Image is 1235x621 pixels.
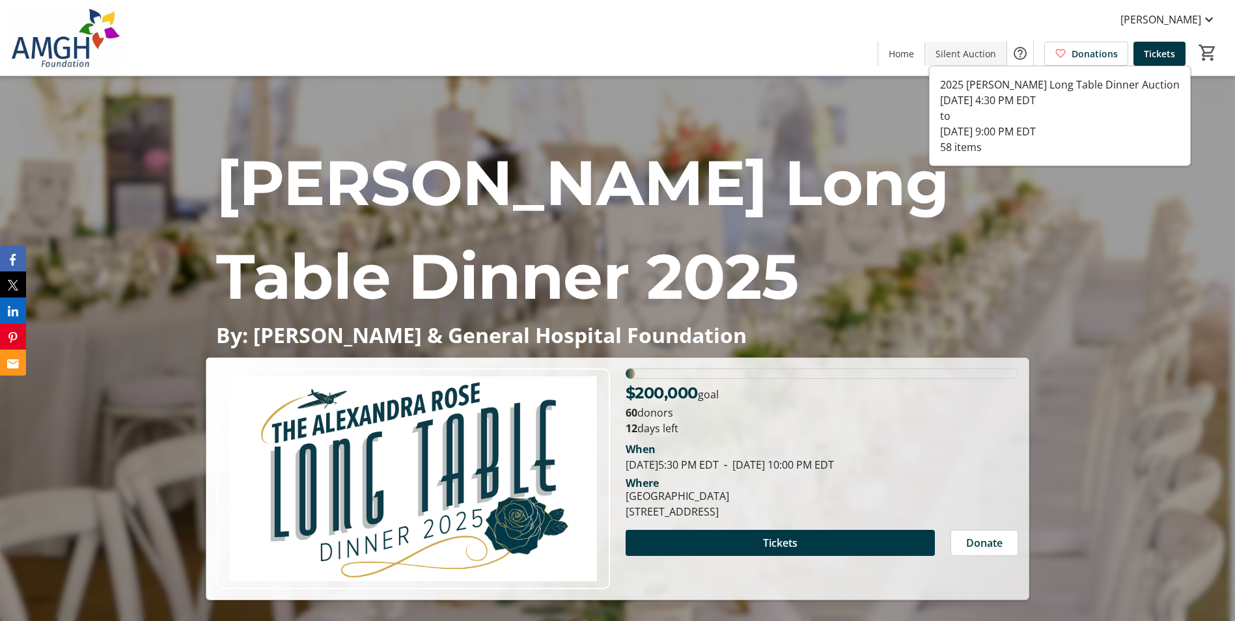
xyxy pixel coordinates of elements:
span: - [719,458,732,472]
span: Home [889,47,914,61]
button: Donate [951,530,1018,556]
div: [DATE] 4:30 PM EDT [940,92,1180,108]
span: 12 [626,421,637,435]
a: Donations [1044,42,1128,66]
span: Silent Auction [936,47,996,61]
p: donors [626,405,1018,421]
span: Tickets [1144,47,1175,61]
button: [PERSON_NAME] [1110,9,1227,30]
span: [PERSON_NAME] Long Table Dinner 2025 [216,145,949,314]
div: 2025 [PERSON_NAME] Long Table Dinner Auction [940,77,1180,92]
button: Help [1007,40,1033,66]
span: $200,000 [626,383,698,402]
p: goal [626,381,719,405]
p: By: [PERSON_NAME] & General Hospital Foundation [216,324,1019,346]
button: Tickets [626,530,935,556]
b: 60 [626,406,637,420]
div: When [626,441,656,457]
div: to [940,108,1180,124]
span: Tickets [763,535,798,551]
div: [GEOGRAPHIC_DATA] [626,488,729,504]
span: [DATE] 10:00 PM EDT [719,458,834,472]
div: [DATE] 9:00 PM EDT [940,124,1180,139]
span: [PERSON_NAME] [1120,12,1201,27]
img: Alexandra Marine & General Hospital Foundation's Logo [8,5,124,70]
div: 2.3924999999999996% of fundraising goal reached [626,368,1018,379]
button: Cart [1196,41,1219,64]
a: Tickets [1133,42,1186,66]
span: Donations [1072,47,1118,61]
span: Donate [966,535,1003,551]
div: [STREET_ADDRESS] [626,504,729,519]
span: [DATE] 5:30 PM EDT [626,458,719,472]
a: Silent Auction [925,42,1006,66]
div: 58 items [940,139,1180,155]
img: Campaign CTA Media Photo [217,368,609,589]
p: days left [626,421,1018,436]
div: Where [626,478,659,488]
a: Home [878,42,924,66]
